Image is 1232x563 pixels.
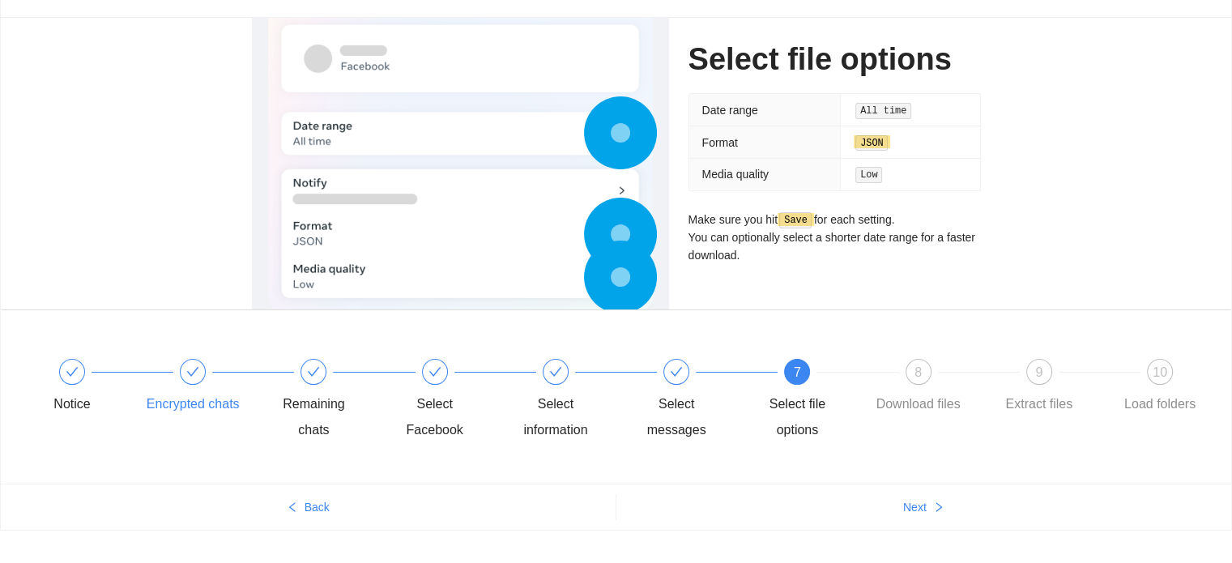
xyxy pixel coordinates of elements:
span: check [549,365,562,378]
div: Notice [53,391,90,417]
div: Load folders [1124,391,1196,417]
div: Remaining chats [266,391,360,443]
div: 8Download files [872,359,992,417]
span: Media quality [702,168,769,181]
div: Select messages [629,391,723,443]
span: check [186,365,199,378]
div: 7Select file options [750,359,871,443]
div: Select information [509,391,603,443]
div: Notice [25,359,146,417]
span: 9 [1035,365,1042,379]
div: Download files [876,391,961,417]
code: JSON [855,135,888,151]
div: Select file options [750,391,844,443]
h1: Select file options [688,41,981,79]
span: check [307,365,320,378]
div: Encrypted chats [147,391,240,417]
code: All time [855,103,911,119]
span: check [66,365,79,378]
code: Save [779,212,812,228]
div: 9Extract files [992,359,1113,417]
div: Extract files [1005,391,1072,417]
div: Encrypted chats [146,359,266,417]
div: Select messages [629,359,750,443]
span: Format [702,136,738,149]
span: 10 [1153,365,1167,379]
div: Select Facebook [388,391,482,443]
p: Make sure you hit for each setting. You can optionally select a shorter date range for a faster d... [688,211,981,265]
div: Select Facebook [388,359,509,443]
span: Date range [702,104,758,117]
code: Low [855,167,882,183]
span: 8 [914,365,922,379]
span: left [287,501,298,514]
button: leftBack [1,494,616,520]
div: Remaining chats [266,359,387,443]
span: right [933,501,944,514]
span: Back [305,498,330,516]
span: check [428,365,441,378]
span: Next [903,498,927,516]
span: 7 [794,365,801,379]
div: 10Load folders [1113,359,1207,417]
div: Select information [509,359,629,443]
span: check [670,365,683,378]
button: Nextright [616,494,1232,520]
